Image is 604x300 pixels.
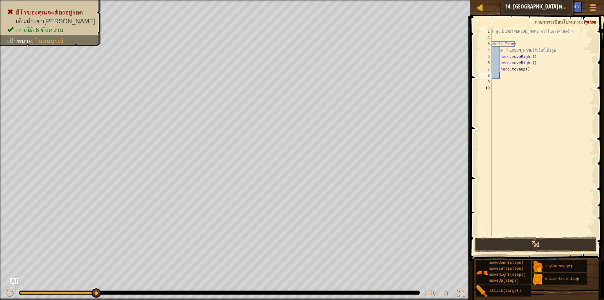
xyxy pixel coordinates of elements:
[489,279,519,283] span: moveUp(steps)
[479,85,492,91] div: 10
[479,54,492,60] div: 5
[476,285,488,297] img: portrait.png
[559,3,579,9] span: คำแนะนำ
[489,289,521,293] span: attack(target)
[479,41,492,47] div: 3
[542,3,553,9] span: Ask AI
[455,287,467,300] button: สลับเป็นเต็มจอ
[489,273,526,277] span: moveRight(steps)
[479,28,492,35] div: 1
[479,60,492,66] div: 6
[585,1,601,16] button: แสดงเมนูเกมส์
[584,19,596,25] span: Python
[489,261,523,265] span: moveDown(steps)
[474,237,597,252] button: วิ่ง
[7,25,95,34] li: ภายใต้ 6 ข้อความ
[545,277,579,281] span: while-true loop
[479,47,492,54] div: 4
[32,37,36,44] span: :
[582,19,584,25] span: :
[476,267,488,279] img: portrait.png
[16,9,83,16] span: ฮีโรของคุณจะต้องอยู่รอด
[16,26,64,33] span: ภายใต้ 6 ข้อความ
[425,287,438,300] button: ปรับระดับเสียง
[35,37,64,44] span: ไม่สมบูรณ์
[3,287,16,300] button: Ctrl + P: Play
[532,261,544,273] img: portrait.png
[489,267,523,271] span: moveLeft(steps)
[534,19,582,25] span: ภาษาการเขียนโปรแกรม
[441,287,452,300] button: ♫
[479,79,492,85] div: 9
[442,288,449,297] span: ♫
[7,17,95,25] li: เดินนำเขาวงกต
[532,273,544,285] img: portrait.png
[539,1,556,13] button: Ask AI
[16,18,95,25] span: เดินนำเขา[PERSON_NAME]
[479,66,492,72] div: 7
[7,8,95,17] li: ฮีโรของคุณจะต้องอยู่รอด
[7,37,32,44] span: เป้าหมาย
[10,278,18,286] button: Ask AI
[545,264,572,269] span: say(message)
[479,72,492,79] div: 8
[479,35,492,41] div: 2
